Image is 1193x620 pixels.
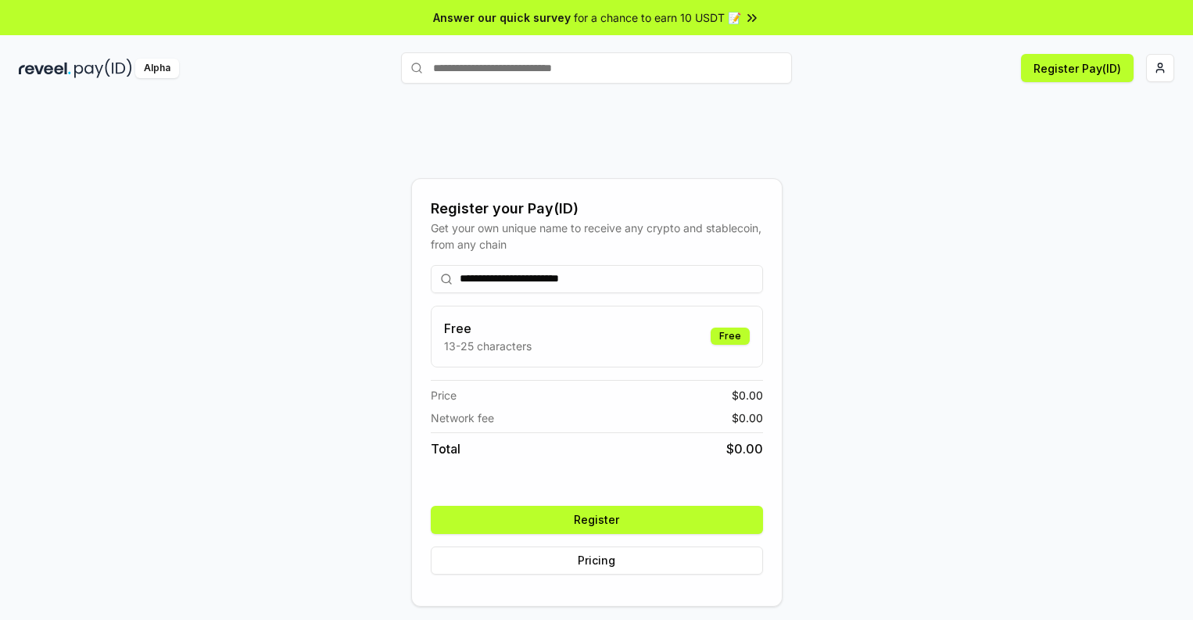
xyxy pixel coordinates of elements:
[431,439,460,458] span: Total
[431,220,763,253] div: Get your own unique name to receive any crypto and stablecoin, from any chain
[431,547,763,575] button: Pricing
[431,198,763,220] div: Register your Pay(ID)
[433,9,571,26] span: Answer our quick survey
[711,328,750,345] div: Free
[19,59,71,78] img: reveel_dark
[431,387,457,403] span: Price
[1021,54,1134,82] button: Register Pay(ID)
[444,319,532,338] h3: Free
[574,9,741,26] span: for a chance to earn 10 USDT 📝
[732,387,763,403] span: $ 0.00
[74,59,132,78] img: pay_id
[431,506,763,534] button: Register
[726,439,763,458] span: $ 0.00
[135,59,179,78] div: Alpha
[431,410,494,426] span: Network fee
[732,410,763,426] span: $ 0.00
[444,338,532,354] p: 13-25 characters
